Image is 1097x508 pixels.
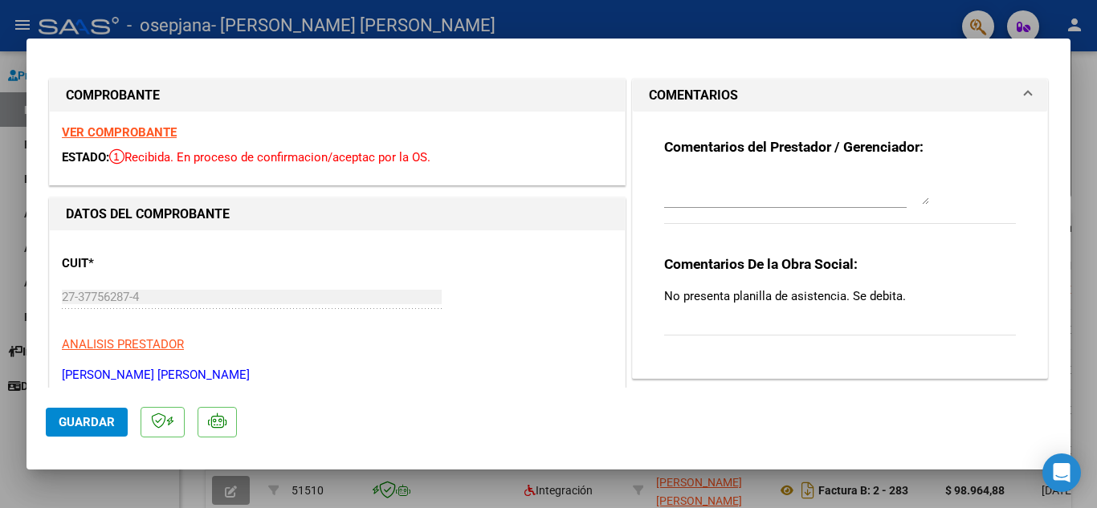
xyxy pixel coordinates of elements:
a: VER COMPROBANTE [62,125,177,140]
button: Guardar [46,408,128,437]
mat-expansion-panel-header: COMENTARIOS [633,79,1047,112]
span: ANALISIS PRESTADOR [62,337,184,352]
strong: Comentarios del Prestador / Gerenciador: [664,139,924,155]
div: Open Intercom Messenger [1042,453,1081,492]
div: COMENTARIOS [633,112,1047,378]
h1: COMENTARIOS [649,86,738,105]
p: [PERSON_NAME] [PERSON_NAME] [62,366,613,384]
span: Guardar [59,415,115,429]
strong: Comentarios De la Obra Social: [664,256,858,272]
strong: DATOS DEL COMPROBANTE [66,206,230,221]
p: No presenta planilla de asistencia. Se debita. [664,287,1016,305]
span: Recibida. En proceso de confirmacion/aceptac por la OS. [109,150,430,165]
p: CUIT [62,254,227,273]
span: ESTADO: [62,150,109,165]
strong: COMPROBANTE [66,87,160,103]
